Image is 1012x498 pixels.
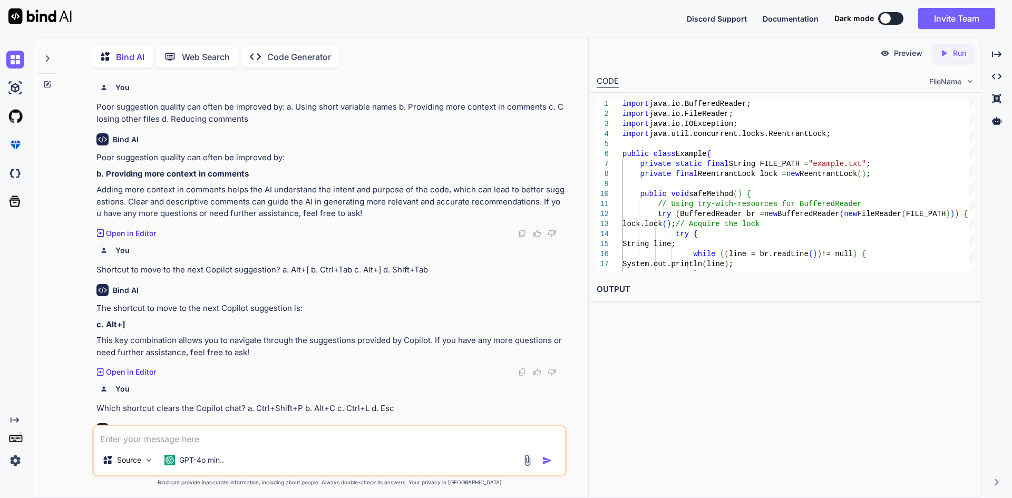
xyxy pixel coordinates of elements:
[518,229,527,238] img: copy
[950,210,954,218] span: )
[953,48,966,58] p: Run
[597,199,609,209] div: 11
[822,250,853,258] span: != null
[96,302,565,315] p: The shortcut to move to the next Copilot suggestion is:
[96,264,565,276] p: Shortcut to move to the next Copilot suggestion? a. Alt+[ b. Ctrl+Tab c. Alt+] d. Shift+Tab
[880,48,890,58] img: preview
[675,230,688,238] span: try
[687,13,747,24] button: Discord Support
[590,277,981,302] h2: OUTPUT
[689,190,733,198] span: safeMethod
[622,240,676,248] span: String line;
[622,110,649,118] span: import
[267,51,331,63] p: Code Generator
[182,51,230,63] p: Web Search
[640,160,671,168] span: private
[861,250,865,258] span: {
[728,260,733,268] span: ;
[640,190,666,198] span: public
[687,14,747,23] span: Discord Support
[597,229,609,239] div: 14
[964,210,968,218] span: {
[733,190,737,198] span: (
[533,229,541,238] img: like
[115,245,130,256] h6: You
[164,455,175,465] img: GPT-4o mini
[834,13,874,24] span: Dark mode
[894,48,922,58] p: Preview
[675,150,706,158] span: Example
[6,79,24,97] img: ai-studio
[809,160,866,168] span: "example.txt"
[724,260,728,268] span: )
[92,479,567,486] p: Bind can provide inaccurate information, including about people. Always double-check its answers....
[918,8,995,29] button: Invite Team
[702,260,706,268] span: (
[597,269,609,279] div: 18
[6,51,24,69] img: chat
[622,130,649,138] span: import
[597,179,609,189] div: 9
[746,190,751,198] span: {
[548,368,556,376] img: dislike
[861,170,865,178] span: )
[844,210,857,218] span: new
[671,220,675,228] span: ;
[653,150,675,158] span: class
[693,230,697,238] span: {
[667,220,671,228] span: )
[929,76,961,87] span: FileName
[113,424,139,434] h6: Bind AI
[96,101,565,125] p: Poor suggestion quality can often be improved by: a. Using short variable names b. Providing more...
[966,77,975,86] img: chevron down
[96,169,249,179] strong: b. Providing more context in comments
[658,200,861,208] span: // Using try-with-resources for BufferedReader
[96,335,565,358] p: This key combination allows you to navigate through the suggestions provided by Copilot. If you h...
[839,210,843,218] span: (
[597,109,609,119] div: 2
[706,260,724,268] span: line
[649,130,830,138] span: java.util.concurrent.locks.ReentrantLock;
[946,210,950,218] span: )
[724,250,728,258] span: (
[901,210,906,218] span: (
[117,455,141,465] p: Source
[640,170,671,178] span: private
[622,100,649,108] span: import
[719,250,724,258] span: (
[597,149,609,159] div: 6
[866,160,870,168] span: ;
[597,249,609,259] div: 16
[597,189,609,199] div: 10
[649,100,751,108] span: java.io.BufferedReader;
[106,367,156,377] p: Open in Editor
[622,220,663,228] span: lock.lock
[706,160,728,168] span: final
[763,14,819,23] span: Documentation
[857,210,901,218] span: FileReader
[113,134,139,145] h6: Bind AI
[6,452,24,470] img: settings
[813,250,817,258] span: )
[763,13,819,24] button: Documentation
[521,454,533,466] img: attachment
[662,220,666,228] span: (
[906,210,946,218] span: FILE_PATH
[542,455,552,466] img: icon
[728,160,808,168] span: String FILE_PATH =
[817,250,821,258] span: )
[680,210,764,218] span: BufferedReader br =
[597,219,609,229] div: 13
[658,210,671,218] span: try
[737,190,742,198] span: )
[777,210,840,218] span: BufferedReader
[113,285,139,296] h6: Bind AI
[6,164,24,182] img: darkCloudIdeIcon
[8,8,72,24] img: Bind AI
[533,368,541,376] img: like
[548,229,556,238] img: dislike
[706,150,711,158] span: {
[597,75,619,88] div: CODE
[697,170,786,178] span: ReentrantLock lock =
[786,170,800,178] span: new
